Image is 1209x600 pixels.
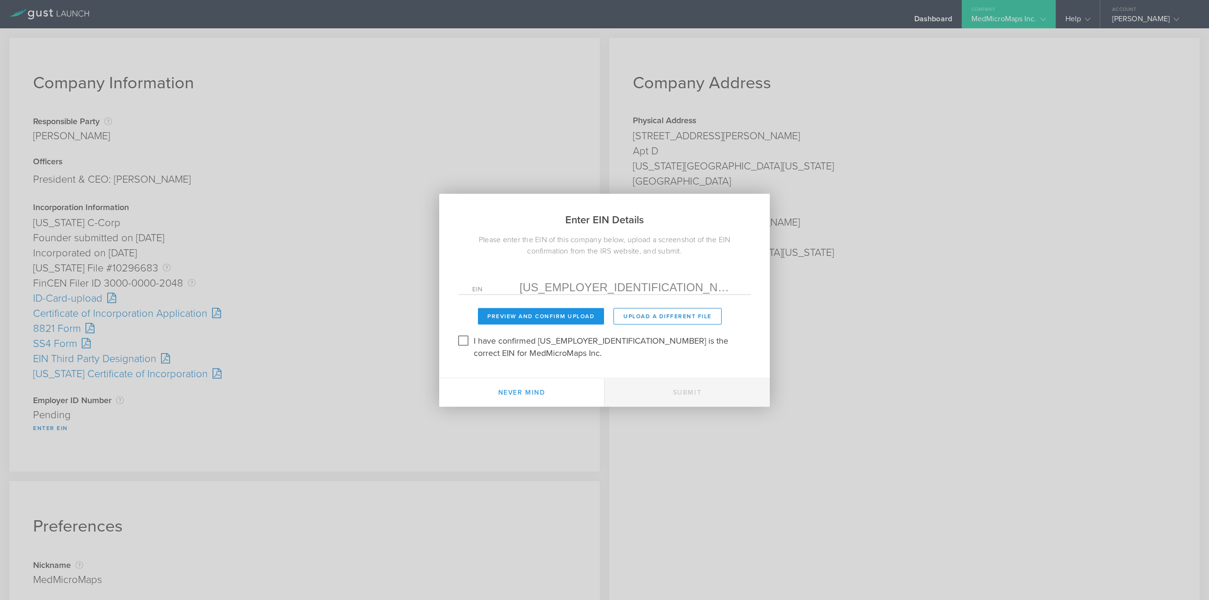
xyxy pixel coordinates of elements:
button: Upload a different File [613,308,722,324]
label: I have confirmed [US_EMPLOYER_IDENTIFICATION_NUMBER] is the correct EIN for MedMicroMaps Inc. [474,333,749,359]
iframe: Chat Widget [1162,555,1209,600]
input: Required [519,280,737,294]
button: Never mind [439,378,604,406]
h2: Enter EIN Details [439,194,770,234]
button: Preview and Confirm Upload [478,308,604,324]
div: Please enter the EIN of this company below, upload a screenshot of the EIN confirmation from the ... [439,234,770,256]
label: EIN [472,286,519,294]
button: Submit [604,378,770,406]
